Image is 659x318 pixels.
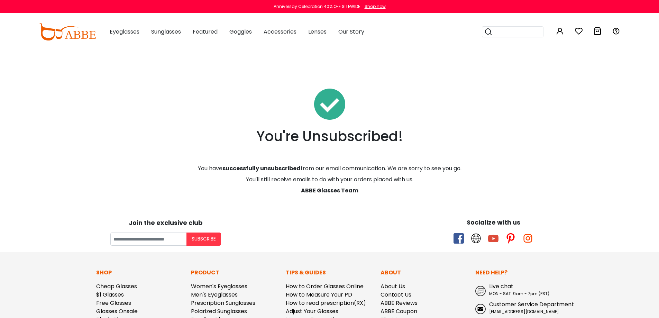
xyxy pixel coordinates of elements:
p: About [381,269,468,277]
span: Our Story [338,28,364,36]
span: youtube [488,233,498,244]
span: [EMAIL_ADDRESS][DOMAIN_NAME] [489,309,559,315]
a: Men's Eyeglasses [191,291,238,299]
p: Tips & Guides [286,269,374,277]
span: Lenses [308,28,327,36]
a: Polarized Sunglasses [191,307,247,315]
div: Anniversay Celebration 40% OFF SITEWIDE [274,3,360,10]
a: Women's Eyeglasses [191,282,247,290]
a: ABBE Reviews [381,299,418,307]
div: You'll still receive emails to do with your orders placed with us. [6,173,653,187]
span: ABBE Glasses Team [301,187,358,194]
a: How to Order Glasses Online [286,282,364,290]
a: Adjust Your Glasses [286,307,338,315]
p: Product [191,269,279,277]
a: Contact Us [381,291,411,299]
a: Glasses Onsale [96,307,138,315]
span: successfully unsubscribed [222,164,301,172]
a: How to read prescription(RX) [286,299,366,307]
div: Socialize with us [333,218,654,227]
span: Sunglasses [151,28,181,36]
span: Customer Service Department [489,300,574,308]
span: Eyeglasses [110,28,139,36]
div: Shop now [365,3,386,10]
a: Customer Service Department [EMAIL_ADDRESS][DOMAIN_NAME] [475,300,563,315]
a: $1 Glasses [96,291,124,299]
div: Join the exclusive club [5,217,326,227]
img: Unsubscribed [314,83,345,120]
h1: You're Unsubscribed! [6,128,653,145]
input: Your email [110,233,186,246]
button: Subscribe [186,233,221,246]
a: How to Measure Your PD [286,291,352,299]
p: Need Help? [475,269,563,277]
a: Free Glasses [96,299,131,307]
p: Shop [96,269,184,277]
a: Live chat MON - SAT: 9am - 7pm (PST) [475,282,563,297]
img: abbeglasses.com [39,23,96,40]
span: Accessories [264,28,296,36]
a: Cheap Glasses [96,282,137,290]
a: Shop now [361,3,386,9]
a: About Us [381,282,405,290]
span: pinterest [505,233,516,244]
span: instagram [523,233,533,244]
span: facebook [454,233,464,244]
a: ABBE Coupon [381,307,417,315]
span: twitter [471,233,481,244]
span: Featured [193,28,218,36]
span: Goggles [229,28,252,36]
div: You have from our email communication. We are sorry to see you go. [6,159,653,173]
span: MON - SAT: 9am - 7pm (PST) [489,291,549,297]
a: Prescription Sunglasses [191,299,255,307]
span: Live chat [489,282,513,290]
